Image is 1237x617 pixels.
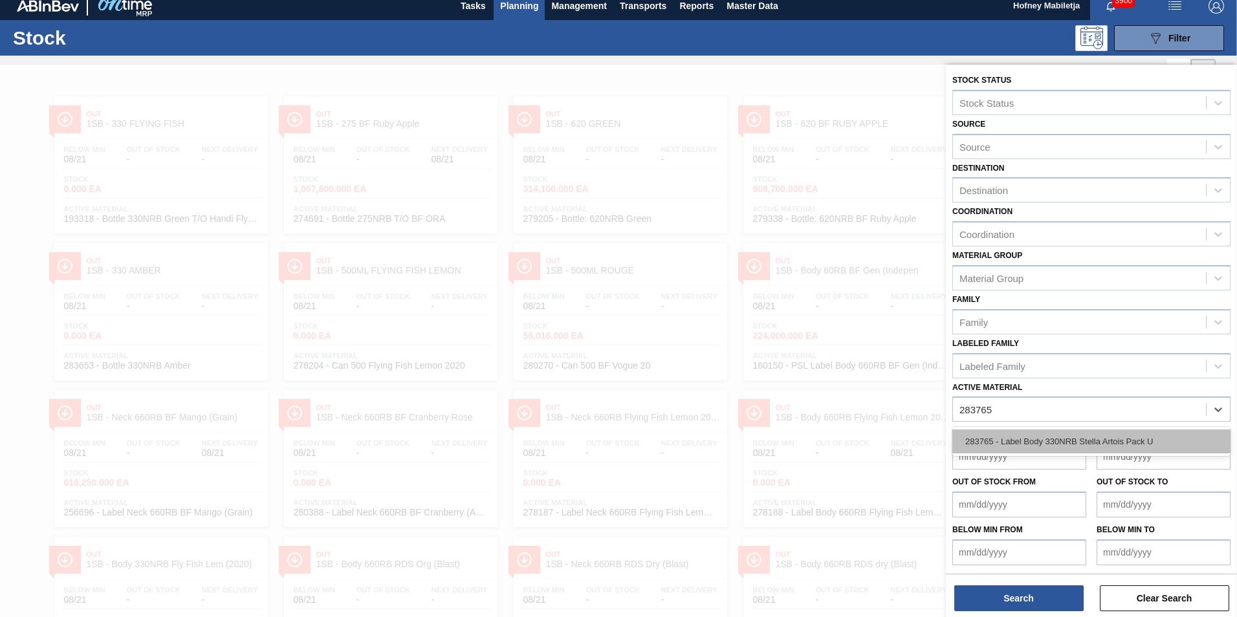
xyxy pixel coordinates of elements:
[952,76,1011,85] label: Stock Status
[952,539,1086,565] input: mm/dd/yyyy
[1097,525,1155,534] label: Below Min to
[1075,25,1108,51] div: Programming: no user selected
[1097,444,1231,470] input: mm/dd/yyyy
[952,251,1022,260] label: Material Group
[952,164,1004,173] label: Destination
[952,525,1023,534] label: Below Min from
[952,295,980,304] label: Family
[952,492,1086,517] input: mm/dd/yyyy
[1167,59,1191,83] div: List Vision
[952,444,1086,470] input: mm/dd/yyyy
[1168,33,1190,43] span: Filter
[959,360,1025,371] div: Labeled Family
[952,383,1022,392] label: Active Material
[1097,492,1231,517] input: mm/dd/yyyy
[13,30,206,45] h1: Stock
[952,120,985,129] label: Source
[1114,25,1224,51] button: Filter
[959,272,1024,283] div: Material Group
[959,229,1014,240] div: Coordination
[959,141,991,152] div: Source
[959,97,1014,108] div: Stock Status
[952,429,1231,453] div: 283765 - Label Body 330NRB Stella Artois Pack U
[959,316,988,327] div: Family
[959,185,1008,196] div: Destination
[1097,477,1168,486] label: Out of Stock to
[952,207,1013,216] label: Coordination
[952,477,1036,486] label: Out of Stock from
[1191,59,1216,83] div: Card Vision
[1097,539,1231,565] input: mm/dd/yyyy
[952,339,1019,348] label: Labeled Family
